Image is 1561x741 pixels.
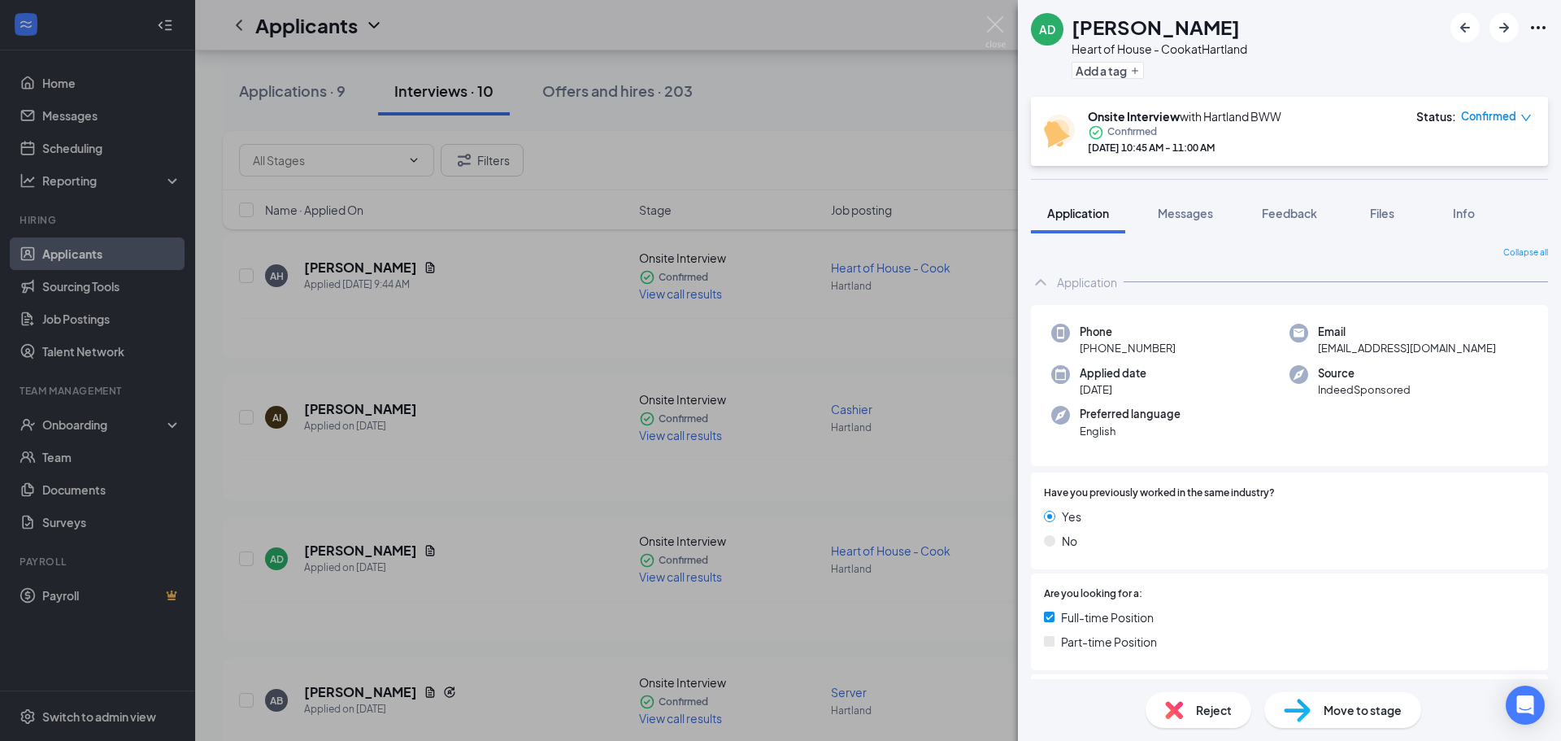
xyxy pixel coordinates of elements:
[1370,206,1394,220] span: Files
[1455,18,1475,37] svg: ArrowLeftNew
[1080,406,1181,422] span: Preferred language
[1088,124,1104,141] svg: CheckmarkCircle
[1072,13,1240,41] h1: [PERSON_NAME]
[1044,586,1142,602] span: Are you looking for a:
[1461,108,1516,124] span: Confirmed
[1039,21,1055,37] div: AD
[1072,62,1144,79] button: PlusAdd a tag
[1080,340,1176,356] span: [PHONE_NUMBER]
[1061,633,1157,651] span: Part-time Position
[1489,13,1519,42] button: ArrowRight
[1057,274,1117,290] div: Application
[1494,18,1514,37] svg: ArrowRight
[1080,324,1176,340] span: Phone
[1196,701,1232,719] span: Reject
[1088,109,1180,124] b: Onsite Interview
[1080,365,1146,381] span: Applied date
[1062,532,1077,550] span: No
[1061,608,1154,626] span: Full-time Position
[1503,246,1548,259] span: Collapse all
[1080,381,1146,398] span: [DATE]
[1130,66,1140,76] svg: Plus
[1044,486,1275,501] span: Have you previously worked in the same industry?
[1318,365,1411,381] span: Source
[1318,324,1496,340] span: Email
[1047,206,1109,220] span: Application
[1031,272,1050,292] svg: ChevronUp
[1324,701,1402,719] span: Move to stage
[1062,508,1081,525] span: Yes
[1088,108,1281,124] div: with Hartland BWW
[1318,381,1411,398] span: IndeedSponsored
[1072,41,1247,57] div: Heart of House - Cook at Hartland
[1080,423,1181,439] span: English
[1107,124,1157,141] span: Confirmed
[1453,206,1475,220] span: Info
[1506,686,1545,725] div: Open Intercom Messenger
[1520,112,1532,124] span: down
[1158,206,1213,220] span: Messages
[1528,18,1548,37] svg: Ellipses
[1450,13,1480,42] button: ArrowLeftNew
[1262,206,1317,220] span: Feedback
[1318,340,1496,356] span: [EMAIL_ADDRESS][DOMAIN_NAME]
[1088,141,1281,155] div: [DATE] 10:45 AM - 11:00 AM
[1416,108,1456,124] div: Status :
